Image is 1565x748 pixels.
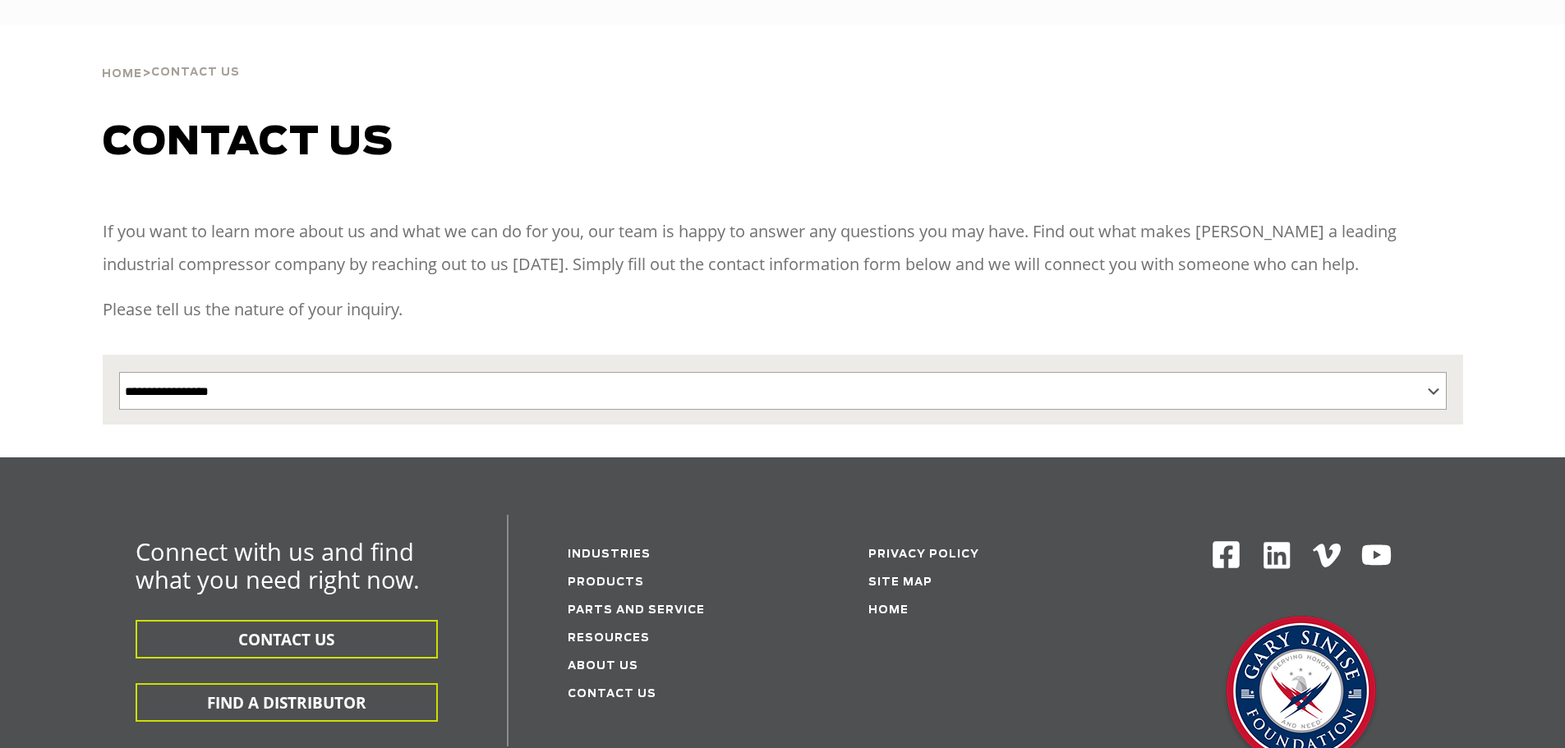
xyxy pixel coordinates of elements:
a: Resources [568,633,650,644]
a: Parts and service [568,605,705,616]
img: Facebook [1211,539,1241,570]
p: Please tell us the nature of your inquiry. [103,293,1463,326]
a: Privacy Policy [868,549,979,560]
a: Site Map [868,577,932,588]
a: Home [102,66,142,80]
a: Contact Us [568,689,656,700]
a: Products [568,577,644,588]
img: Vimeo [1313,544,1341,567]
span: Home [102,69,142,80]
button: FIND A DISTRIBUTOR [136,683,438,722]
span: Connect with us and find what you need right now. [136,535,420,595]
img: Linkedin [1261,539,1293,571]
span: Contact Us [151,67,240,78]
span: Contact us [103,123,394,163]
p: If you want to learn more about us and what we can do for you, our team is happy to answer any qu... [103,215,1463,281]
a: Home [868,605,909,616]
img: Youtube [1360,539,1392,571]
button: CONTACT US [136,620,438,659]
a: Industries [568,549,651,560]
a: About Us [568,661,638,672]
div: > [102,25,240,87]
